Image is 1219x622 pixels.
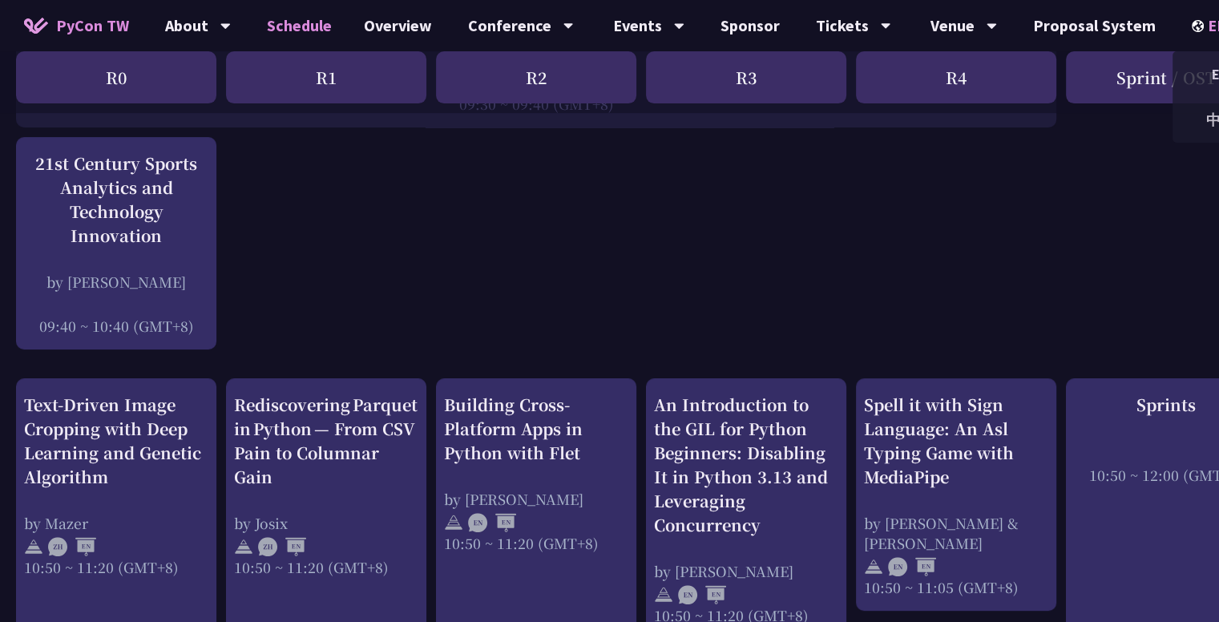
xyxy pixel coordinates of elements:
[468,513,516,532] img: ENEN.5a408d1.svg
[24,151,208,248] div: 21st Century Sports Analytics and Technology Innovation
[24,537,43,556] img: svg+xml;base64,PHN2ZyB4bWxucz0iaHR0cDovL3d3dy53My5vcmcvMjAwMC9zdmciIHdpZHRoPSIyNCIgaGVpZ2h0PSIyNC...
[24,151,208,336] a: 21st Century Sports Analytics and Technology Innovation by [PERSON_NAME] 09:40 ~ 10:40 (GMT+8)
[1192,20,1208,32] img: Locale Icon
[24,513,208,533] div: by Mazer
[234,557,418,577] div: 10:50 ~ 11:20 (GMT+8)
[234,537,253,556] img: svg+xml;base64,PHN2ZyB4bWxucz0iaHR0cDovL3d3dy53My5vcmcvMjAwMC9zdmciIHdpZHRoPSIyNCIgaGVpZ2h0PSIyNC...
[24,557,208,577] div: 10:50 ~ 11:20 (GMT+8)
[888,557,936,576] img: ENEN.5a408d1.svg
[56,14,129,38] span: PyCon TW
[24,18,48,34] img: Home icon of PyCon TW 2025
[24,316,208,336] div: 09:40 ~ 10:40 (GMT+8)
[258,537,306,556] img: ZHEN.371966e.svg
[864,513,1048,553] div: by [PERSON_NAME] & [PERSON_NAME]
[444,489,628,509] div: by [PERSON_NAME]
[646,51,846,103] div: R3
[24,393,208,489] div: Text-Driven Image Cropping with Deep Learning and Genetic Algorithm
[444,533,628,553] div: 10:50 ~ 11:20 (GMT+8)
[856,51,1056,103] div: R4
[24,272,208,292] div: by [PERSON_NAME]
[436,51,636,103] div: R2
[48,537,96,556] img: ZHEN.371966e.svg
[678,585,726,604] img: ENEN.5a408d1.svg
[234,393,418,489] div: Rediscovering Parquet in Python — From CSV Pain to Columnar Gain
[444,393,628,465] div: Building Cross-Platform Apps in Python with Flet
[16,51,216,103] div: R0
[654,393,838,537] div: An Introduction to the GIL for Python Beginners: Disabling It in Python 3.13 and Leveraging Concu...
[8,6,145,46] a: PyCon TW
[864,393,1048,597] a: Spell it with Sign Language: An Asl Typing Game with MediaPipe by [PERSON_NAME] & [PERSON_NAME] 1...
[864,393,1048,489] div: Spell it with Sign Language: An Asl Typing Game with MediaPipe
[864,577,1048,597] div: 10:50 ~ 11:05 (GMT+8)
[654,585,673,604] img: svg+xml;base64,PHN2ZyB4bWxucz0iaHR0cDovL3d3dy53My5vcmcvMjAwMC9zdmciIHdpZHRoPSIyNCIgaGVpZ2h0PSIyNC...
[864,557,883,576] img: svg+xml;base64,PHN2ZyB4bWxucz0iaHR0cDovL3d3dy53My5vcmcvMjAwMC9zdmciIHdpZHRoPSIyNCIgaGVpZ2h0PSIyNC...
[654,561,838,581] div: by [PERSON_NAME]
[226,51,426,103] div: R1
[234,513,418,533] div: by Josix
[444,513,463,532] img: svg+xml;base64,PHN2ZyB4bWxucz0iaHR0cDovL3d3dy53My5vcmcvMjAwMC9zdmciIHdpZHRoPSIyNCIgaGVpZ2h0PSIyNC...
